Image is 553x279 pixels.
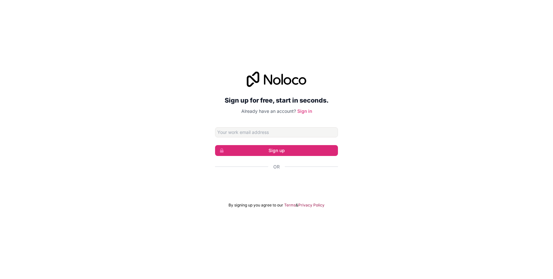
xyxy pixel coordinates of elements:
[273,164,280,170] span: Or
[297,108,312,114] a: Sign in
[215,95,338,106] h2: Sign up for free, start in seconds.
[298,203,325,208] a: Privacy Policy
[215,127,338,137] input: Email address
[296,203,298,208] span: &
[212,177,341,191] iframe: Sign in with Google Button
[241,108,296,114] span: Already have an account?
[228,203,283,208] span: By signing up you agree to our
[284,203,296,208] a: Terms
[215,145,338,156] button: Sign up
